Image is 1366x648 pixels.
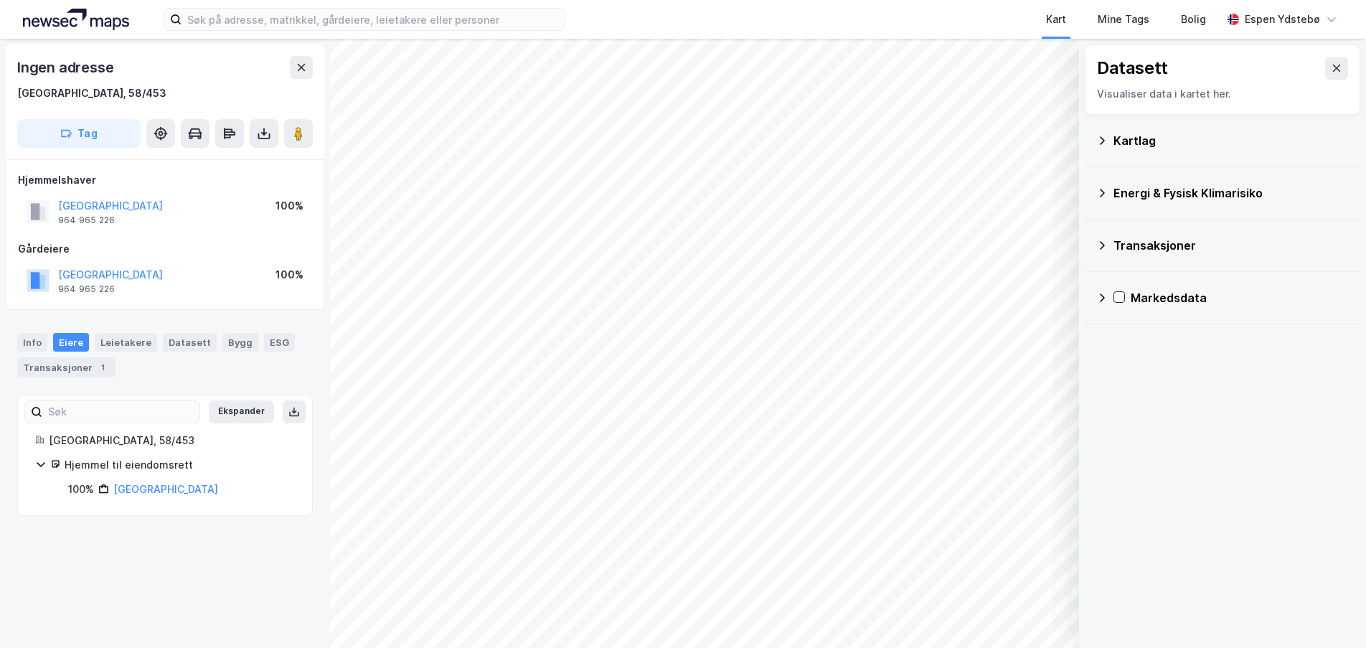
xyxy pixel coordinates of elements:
div: [GEOGRAPHIC_DATA], 58/453 [17,85,166,102]
div: Leietakere [95,333,157,352]
div: Kontrollprogram for chat [1294,579,1366,648]
input: Søk [42,401,199,423]
div: 100% [275,266,303,283]
div: Eiere [53,333,89,352]
div: 964 965 226 [58,283,115,295]
input: Søk på adresse, matrikkel, gårdeiere, leietakere eller personer [182,9,565,30]
button: Tag [17,119,141,148]
div: Datasett [1097,57,1168,80]
div: Markedsdata [1131,289,1349,306]
div: Bolig [1181,11,1206,28]
div: Espen Ydstebø [1245,11,1320,28]
div: Transaksjoner [1113,237,1349,254]
div: Bygg [222,333,258,352]
div: [GEOGRAPHIC_DATA], 58/453 [49,432,295,449]
div: 964 965 226 [58,215,115,226]
div: Hjemmel til eiendomsrett [65,456,295,474]
div: Kart [1046,11,1066,28]
div: Transaksjoner [17,357,116,377]
iframe: Chat Widget [1294,579,1366,648]
div: Visualiser data i kartet her. [1097,85,1348,103]
div: Energi & Fysisk Klimarisiko [1113,184,1349,202]
img: logo.a4113a55bc3d86da70a041830d287a7e.svg [23,9,129,30]
div: Datasett [163,333,217,352]
div: Mine Tags [1098,11,1149,28]
div: Info [17,333,47,352]
a: [GEOGRAPHIC_DATA] [113,483,218,495]
button: Ekspander [209,400,274,423]
div: 100% [68,481,94,498]
div: Hjemmelshaver [18,172,312,189]
div: Ingen adresse [17,56,116,79]
div: Kartlag [1113,132,1349,149]
div: ESG [264,333,295,352]
div: Gårdeiere [18,240,312,258]
div: 100% [275,197,303,215]
div: 1 [95,360,110,375]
